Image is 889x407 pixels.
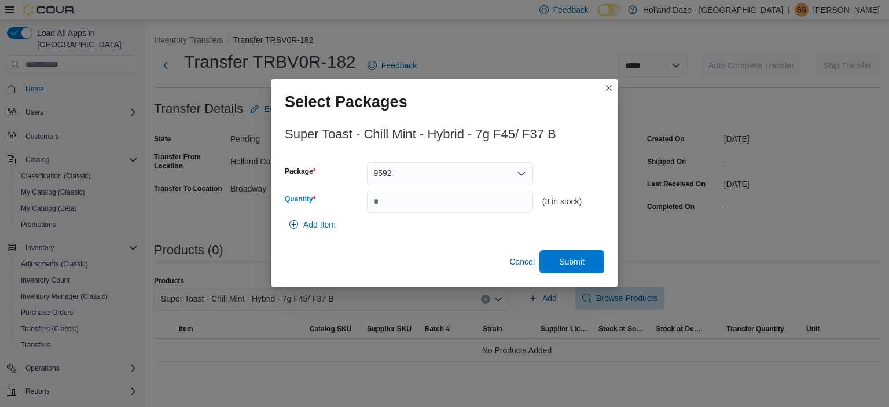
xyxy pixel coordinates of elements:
h3: Super Toast - Chill Mint - Hybrid - 7g F45/ F37 B [285,127,556,141]
button: Add Item [285,213,340,236]
h1: Select Packages [285,93,407,111]
span: Cancel [509,256,535,267]
span: Add Item [303,219,336,230]
button: Cancel [505,250,539,273]
div: (3 in stock) [542,197,604,206]
label: Quantity [285,195,315,204]
button: Closes this modal window [602,81,616,95]
span: 9592 [374,166,392,180]
span: Submit [559,256,585,267]
label: Package [285,167,315,176]
button: Submit [539,250,604,273]
button: Open list of options [517,169,526,178]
